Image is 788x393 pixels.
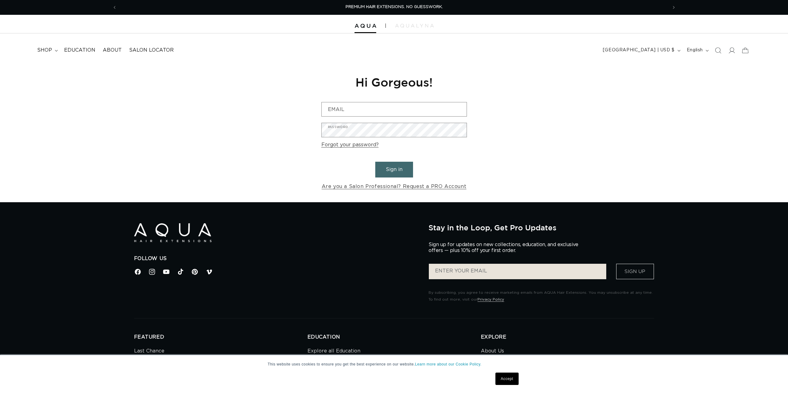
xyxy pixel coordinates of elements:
summary: shop [33,43,60,57]
a: Are you a Salon Professional? Request a PRO Account [322,182,467,191]
img: aqualyna.com [395,24,434,28]
a: Learn more about our Cookie Policy. [415,362,481,366]
h1: Hi Gorgeous! [321,75,467,90]
img: Aqua Hair Extensions [134,223,211,242]
a: Accept [495,373,518,385]
span: Salon Locator [129,47,174,53]
h2: FEATURED [134,334,307,340]
span: English [687,47,703,53]
h2: EDUCATION [307,334,481,340]
a: Forgot your password? [321,140,379,149]
button: [GEOGRAPHIC_DATA] | USD $ [599,45,683,56]
button: Sign Up [616,264,654,279]
summary: Search [711,44,725,57]
input: ENTER YOUR EMAIL [429,264,606,279]
h2: EXPLORE [481,334,654,340]
button: Previous announcement [108,2,121,13]
span: shop [37,47,52,53]
span: About [103,47,122,53]
input: Email [322,102,467,116]
button: Next announcement [667,2,681,13]
a: About Us [481,347,504,357]
span: Education [64,47,95,53]
a: Salon Locator [125,43,177,57]
button: English [683,45,711,56]
button: Sign in [375,162,413,177]
a: About [99,43,125,57]
span: [GEOGRAPHIC_DATA] | USD $ [603,47,675,53]
p: By subscribing, you agree to receive marketing emails from AQUA Hair Extensions. You may unsubscr... [429,289,654,303]
img: Aqua Hair Extensions [355,24,376,28]
a: Privacy Policy [477,297,504,301]
p: Sign up for updates on new collections, education, and exclusive offers — plus 10% off your first... [429,242,583,254]
a: Last Chance [134,347,164,357]
span: PREMIUM HAIR EXTENSIONS. NO GUESSWORK. [346,5,443,9]
p: This website uses cookies to ensure you get the best experience on our website. [268,361,520,367]
a: Education [60,43,99,57]
h2: Follow Us [134,255,420,262]
a: Explore all Education [307,347,360,357]
h2: Stay in the Loop, Get Pro Updates [429,223,654,232]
